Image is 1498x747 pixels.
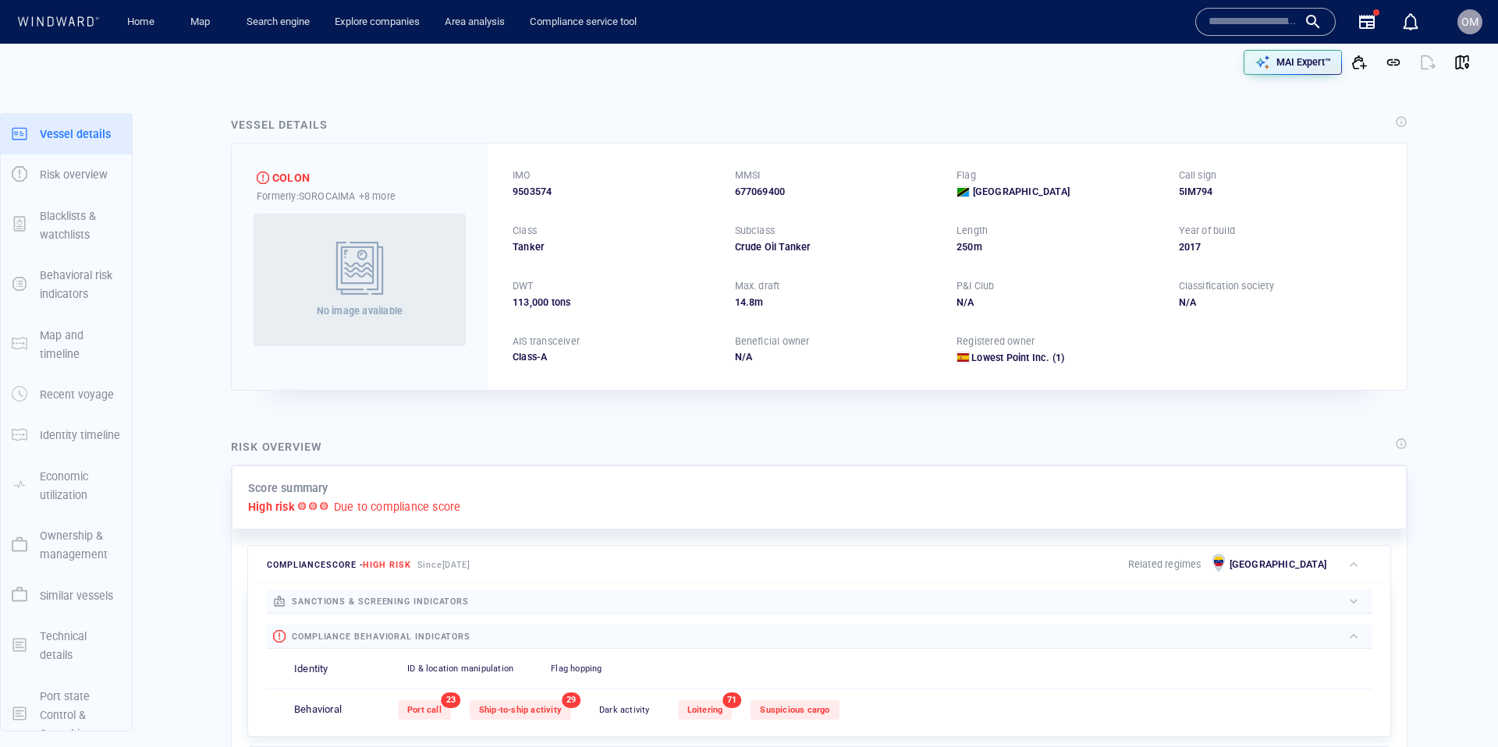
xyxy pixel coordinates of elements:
span: m [974,241,982,253]
button: Map [178,9,228,36]
button: View on map [1445,45,1479,80]
p: [GEOGRAPHIC_DATA] [1230,558,1326,572]
button: Explore companies [328,9,426,36]
span: compliance score - [267,560,411,570]
button: Behavioral risk indicators [1,255,132,315]
span: No image available [317,305,403,317]
button: Map and timeline [1,315,132,375]
p: Risk overview [40,165,108,184]
span: 71 [722,692,741,708]
div: 677069400 [735,185,939,199]
p: Behavioral [294,703,342,717]
a: Recent voyage [1,387,132,402]
span: High risk [363,560,410,570]
p: Class [513,224,537,238]
p: IMO [513,168,531,182]
p: Related regimes [1128,558,1202,572]
button: Economic utilization [1,456,132,516]
a: Risk overview [1,167,132,182]
p: Identity timeline [40,426,120,444]
span: Dark activity [599,705,650,715]
div: N/A [1179,296,1383,310]
div: Formerly: SOROCAIMA [257,188,463,204]
span: 9503574 [513,185,552,199]
a: Home [121,9,161,36]
div: 2017 [1179,240,1383,254]
p: Map and timeline [40,326,121,364]
div: Tanker [513,240,716,254]
span: Loitering [687,705,723,715]
span: . [746,296,749,308]
a: Search engine [240,9,316,36]
p: Year of build [1179,224,1236,238]
a: Vessel details [1,126,132,140]
a: Lowest Point Inc. (1) [971,351,1064,365]
button: Identity timeline [1,415,132,455]
p: Registered owner [957,335,1035,349]
p: Recent voyage [40,385,114,404]
span: 250 [957,241,974,253]
span: Suspicious cargo [760,705,829,715]
button: Technical details [1,616,132,676]
div: COLON [272,168,310,187]
div: Crude Oil Tanker [735,240,939,254]
span: (1) [1050,351,1065,365]
button: OM [1454,6,1486,37]
span: m [754,296,763,308]
span: OM [1461,16,1478,28]
a: Area analysis [438,9,511,36]
span: Lowest Point Inc. [971,352,1049,363]
div: High risk [257,172,269,184]
p: MAI Expert™ [1276,55,1331,69]
p: Flag [957,168,976,182]
button: Similar vessels [1,575,132,616]
button: Get link [1376,45,1411,80]
div: 5IM794 [1179,185,1383,199]
p: Max. draft [735,279,780,293]
p: MMSI [735,168,761,182]
p: Ownership & management [40,526,121,565]
span: 29 [562,692,580,708]
p: Behavioral risk indicators [40,266,121,304]
span: compliance behavioral indicators [292,632,470,642]
p: Score summary [248,479,328,497]
div: Risk overview [231,437,322,456]
div: N/A [957,296,1160,310]
a: Blacklists & watchlists [1,217,132,232]
button: Ownership & management [1,515,132,575]
button: Add to vessel list [1342,45,1376,80]
a: Map [184,9,222,36]
span: N/A [735,351,753,363]
a: Identity timeline [1,427,132,442]
a: Port state Control & Casualties [1,706,132,721]
a: Compliance service tool [524,9,643,36]
p: Classification society [1179,279,1274,293]
span: sanctions & screening indicators [292,597,469,607]
p: P&I Club [957,279,995,293]
span: Ship-to-ship activity [479,705,562,715]
span: Port call [407,705,442,715]
div: Vessel details [231,115,328,134]
span: 8 [749,296,754,308]
span: 14 [735,296,746,308]
button: Home [115,9,165,36]
p: +8 more [359,188,396,204]
a: Technical details [1,637,132,652]
span: Since [DATE] [417,560,471,570]
button: Recent voyage [1,374,132,415]
span: ID & location manipulation [407,664,513,674]
p: Length [957,224,988,238]
span: Flag hopping [551,664,602,674]
a: Map and timeline [1,336,132,351]
div: 113,000 tons [513,296,716,310]
p: DWT [513,279,534,293]
p: Due to compliance score [334,497,461,516]
p: Blacklists & watchlists [40,207,121,245]
p: Technical details [40,627,121,665]
a: Behavioral risk indicators [1,277,132,292]
span: [GEOGRAPHIC_DATA] [973,185,1070,199]
button: MAI Expert™ [1244,50,1342,75]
